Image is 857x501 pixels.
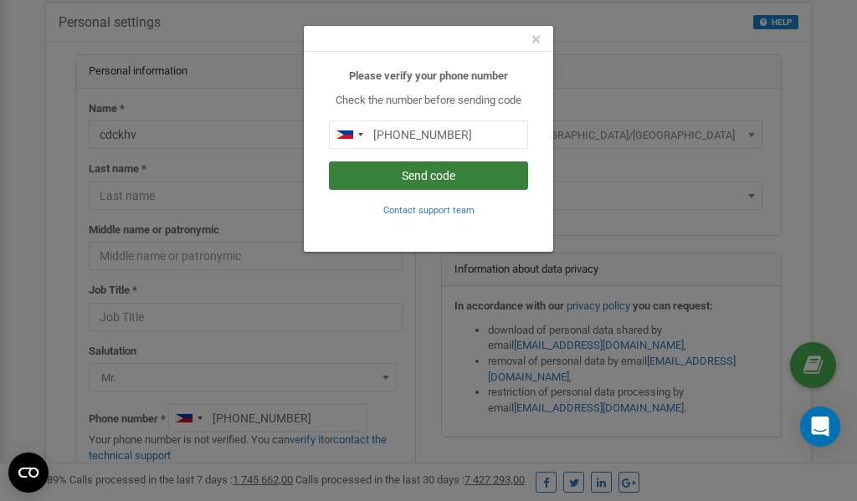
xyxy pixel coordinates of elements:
p: Check the number before sending code [329,93,528,109]
input: 0905 123 4567 [329,120,528,149]
button: Open CMP widget [8,452,49,493]
button: Send code [329,161,528,190]
small: Contact support team [383,205,475,216]
div: Open Intercom Messenger [800,406,840,447]
button: Close [531,31,541,49]
div: Telephone country code [330,121,368,148]
span: × [531,29,541,49]
a: Contact support team [383,203,475,216]
b: Please verify your phone number [349,69,508,82]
